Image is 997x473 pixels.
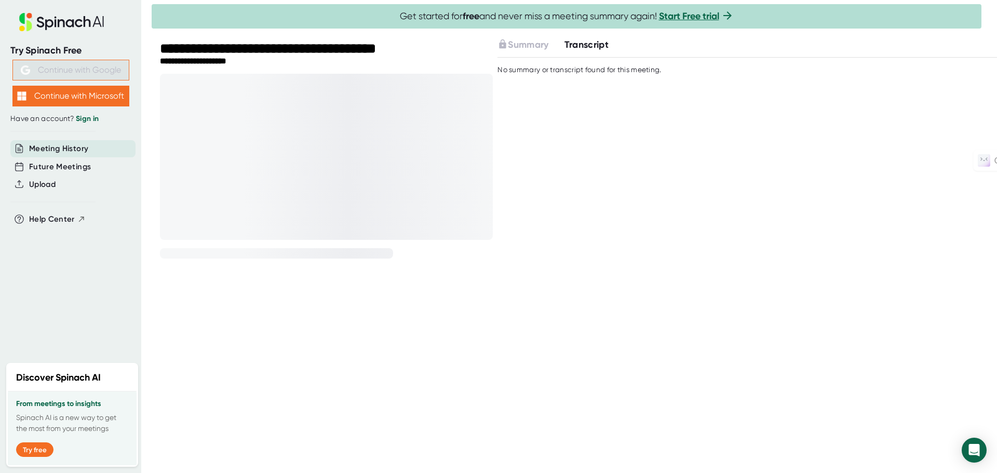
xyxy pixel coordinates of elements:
button: Summary [497,38,548,52]
button: Meeting History [29,143,88,155]
div: Upgrade to access [497,38,564,52]
button: Try free [16,442,53,457]
b: free [463,10,479,22]
span: Help Center [29,213,75,225]
button: Upload [29,179,56,191]
button: Continue with Microsoft [12,86,129,106]
a: Sign in [76,114,99,123]
button: Transcript [564,38,609,52]
h3: From meetings to insights [16,400,128,408]
a: Start Free trial [659,10,719,22]
button: Future Meetings [29,161,91,173]
span: Transcript [564,39,609,50]
span: Summary [508,39,548,50]
button: Help Center [29,213,86,225]
div: Have an account? [10,114,131,124]
button: Continue with Google [12,60,129,80]
img: Aehbyd4JwY73AAAAAElFTkSuQmCC [21,65,30,75]
div: No summary or transcript found for this meeting. [497,65,661,75]
div: Open Intercom Messenger [962,438,987,463]
span: Get started for and never miss a meeting summary again! [400,10,734,22]
h2: Discover Spinach AI [16,371,101,385]
p: Spinach AI is a new way to get the most from your meetings [16,412,128,434]
div: Try Spinach Free [10,45,131,57]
